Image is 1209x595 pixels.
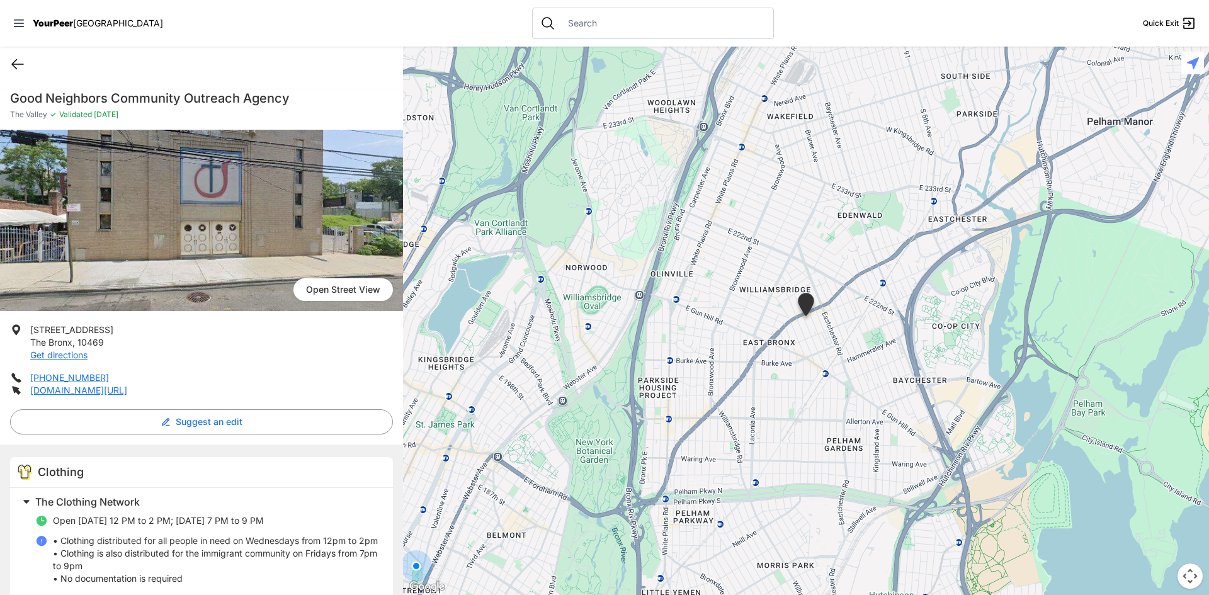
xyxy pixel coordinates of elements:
[53,535,378,585] p: • Clothing distributed for all people in need on Wednesdays from 12pm to 2pm • Clothing is also d...
[50,110,57,120] span: ✓
[30,372,109,383] a: [PHONE_NUMBER]
[33,18,73,28] span: YourPeer
[73,18,163,28] span: [GEOGRAPHIC_DATA]
[92,110,118,119] span: [DATE]
[1143,16,1196,31] a: Quick Exit
[293,278,393,301] a: Open Street View
[10,89,393,107] h1: Good Neighbors Community Outreach Agency
[176,416,242,428] span: Suggest an edit
[30,337,72,348] span: The Bronx
[10,409,393,434] button: Suggest an edit
[30,385,127,395] a: [DOMAIN_NAME][URL]
[30,349,88,360] a: Get directions
[395,545,437,587] div: You are here!
[59,110,92,119] span: Validated
[35,496,140,508] span: The Clothing Network
[10,110,47,120] span: The Valley
[30,324,113,335] span: [STREET_ADDRESS]
[406,579,448,595] img: Google
[1143,18,1179,28] span: Quick Exit
[72,337,75,348] span: ,
[406,579,448,595] a: Open this area in Google Maps (opens a new window)
[560,17,766,30] input: Search
[38,465,84,479] span: Clothing
[53,515,264,526] span: Open [DATE] 12 PM to 2 PM; [DATE] 7 PM to 9 PM
[33,20,163,27] a: YourPeer[GEOGRAPHIC_DATA]
[1178,564,1203,589] button: Map camera controls
[77,337,104,348] span: 10469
